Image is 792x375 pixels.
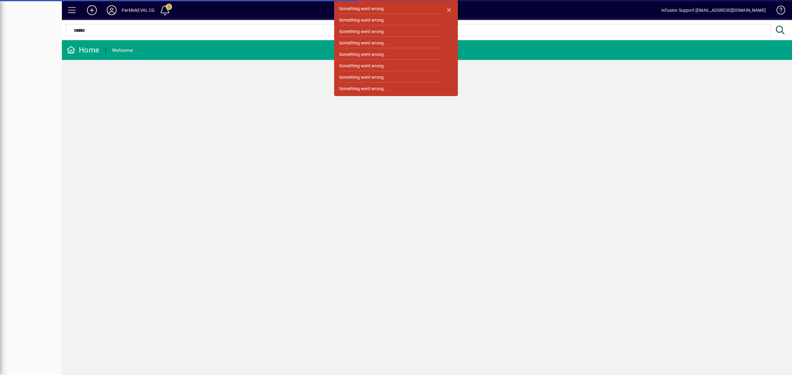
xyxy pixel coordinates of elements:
[112,45,133,55] div: Welcome
[339,63,385,69] div: Something went wrong.
[82,5,102,16] button: Add
[339,51,385,58] div: Something went wrong.
[102,5,122,16] button: Profile
[339,40,385,46] div: Something went wrong.
[122,5,155,15] div: ParklinkEVAL CG
[661,5,766,15] div: Infusion Support [EMAIL_ADDRESS][DOMAIN_NAME]
[772,1,784,21] a: Knowledge Base
[339,86,385,92] div: Something went wrong.
[67,45,99,55] div: Home
[339,74,385,81] div: Something went wrong.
